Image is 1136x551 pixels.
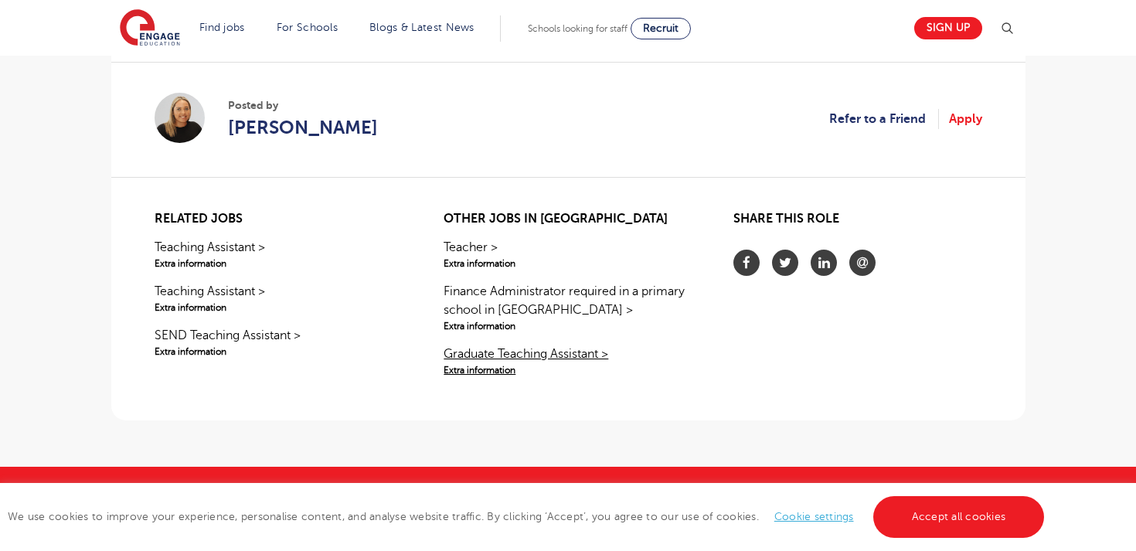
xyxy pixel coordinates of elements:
a: Teaching Assistant >Extra information [155,282,403,315]
a: Graduate Teaching Assistant >Extra information [444,345,692,377]
a: [PERSON_NAME] [228,114,378,141]
a: Blogs & Latest News [369,22,474,33]
a: Apply [949,109,982,129]
span: We use cookies to improve your experience, personalise content, and analyse website traffic. By c... [8,511,1048,522]
a: Find jobs [199,22,245,33]
span: Extra information [444,319,692,333]
h2: Share this role [733,212,981,234]
span: Posted by [228,97,378,114]
span: Extra information [444,363,692,377]
a: Cookie settings [774,511,854,522]
h2: Other jobs in [GEOGRAPHIC_DATA] [444,212,692,226]
a: Finance Administrator required in a primary school in [GEOGRAPHIC_DATA] >Extra information [444,282,692,333]
span: Recruit [643,22,679,34]
span: Extra information [155,257,403,270]
span: Schools looking for staff [528,23,628,34]
a: SEND Teaching Assistant >Extra information [155,326,403,359]
span: Extra information [444,257,692,270]
a: Accept all cookies [873,496,1045,538]
a: Teacher >Extra information [444,238,692,270]
img: Engage Education [120,9,180,48]
a: Sign up [914,17,982,39]
a: Recruit [631,18,691,39]
a: Refer to a Friend [829,109,939,129]
span: Extra information [155,345,403,359]
a: For Schools [277,22,338,33]
span: Extra information [155,301,403,315]
h2: Related jobs [155,212,403,226]
a: Teaching Assistant >Extra information [155,238,403,270]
